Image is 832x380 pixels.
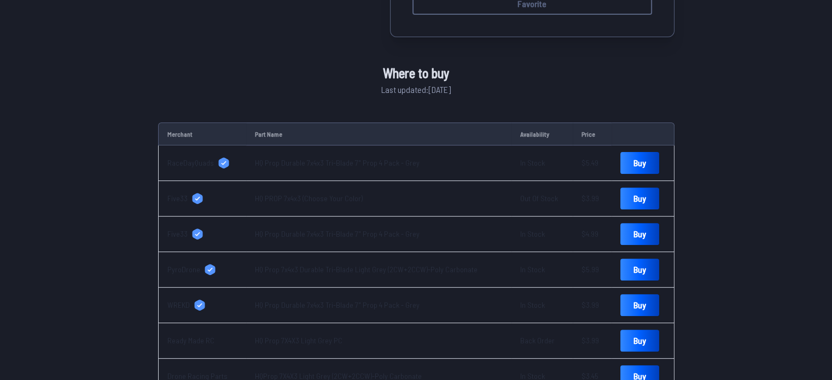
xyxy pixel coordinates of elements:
[167,193,188,204] span: Five33
[167,193,237,204] a: Five33
[246,122,511,145] td: Part Name
[620,152,659,174] a: Buy
[511,252,573,288] td: In Stock
[167,264,200,275] span: PyroDrone
[255,300,420,309] a: HQ Prop Durable 7x4x3 Tri-Blade 7" Prop 4 Pack - Grey
[255,265,478,274] a: HQ Prop 7x4x3 Durable Tri-Blade Light Grey (2CW+2CCW)-Poly Carbonate
[255,158,420,167] a: HQ Prop Durable 7x4x3 Tri-Blade 7" Prop 4 Pack - Grey
[511,288,573,323] td: In Stock
[620,223,659,245] a: Buy
[573,181,612,217] td: $3.99
[255,229,420,238] a: HQ Prop Durable 7x4x3 Tri-Blade 7" Prop 4 Pack - Grey
[167,300,237,311] a: WREKD
[167,157,237,168] a: RaceDayQuads
[167,229,237,239] a: Five33
[511,217,573,252] td: In Stock
[573,122,612,145] td: Price
[573,252,612,288] td: $5.99
[620,188,659,209] a: Buy
[620,330,659,352] a: Buy
[381,83,451,96] span: Last updated: [DATE]
[167,335,237,346] a: Ready Made RC
[573,323,612,359] td: $3.99
[167,157,214,168] span: RaceDayQuads
[620,259,659,280] a: Buy
[158,122,246,145] td: Merchant
[511,323,573,359] td: Back Order
[511,122,573,145] td: Availability
[255,194,363,203] a: HQ PROP 7x4x3 (Choose Your Color)
[511,181,573,217] td: Out Of Stock
[167,335,214,346] span: Ready Made RC
[573,217,612,252] td: $4.99
[167,300,190,311] span: WREKD
[167,264,237,275] a: PyroDrone
[573,288,612,323] td: $3.99
[167,229,188,239] span: Five33
[573,145,612,181] td: $5.49
[383,63,449,83] span: Where to buy
[511,145,573,181] td: In Stock
[620,294,659,316] a: Buy
[255,336,342,345] a: HQ Prop 7X4X3 Light Grey PC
